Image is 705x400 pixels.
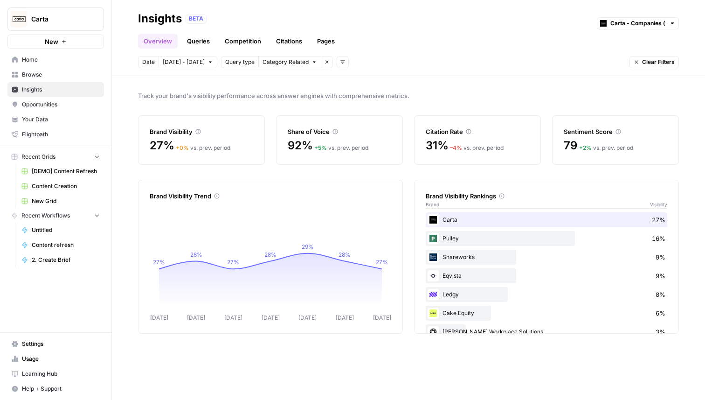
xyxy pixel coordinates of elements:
tspan: 28% [190,251,202,258]
span: Track your brand's visibility performance across answer engines with comprehensive metrics. [138,91,679,100]
tspan: 28% [339,251,351,258]
tspan: 27% [376,259,388,266]
a: Home [7,52,104,67]
tspan: [DATE] [150,314,168,321]
button: New [7,35,104,49]
img: c35yeiwf0qjehltklbh57st2xhbo [428,214,439,225]
span: 79 [564,138,577,153]
div: Ledgy [426,287,667,302]
a: Learning Hub [7,366,104,381]
div: vs. prev. period [314,144,368,152]
div: Brand Visibility [150,127,253,136]
span: – 4 % [450,144,462,151]
a: Pages [311,34,340,49]
a: Content refresh [17,238,104,253]
a: 2. Create Brief [17,253,104,267]
div: vs. prev. period [579,144,633,152]
img: fe4fikqdqe1bafe3px4l1blbafc7 [428,308,439,319]
button: [DATE] - [DATE] [159,56,217,68]
span: 9% [656,271,665,281]
span: Category Related [263,58,309,66]
span: 9% [656,253,665,262]
button: Workspace: Carta [7,7,104,31]
a: New Grid [17,194,104,209]
span: Recent Grids [21,153,55,161]
span: 27% [150,138,174,153]
input: Carta - Companies (cap table) [610,19,665,28]
span: + 2 % [579,144,592,151]
a: Untitled [17,223,104,238]
div: Cake Equity [426,306,667,321]
tspan: [DATE] [336,314,354,321]
span: 92% [288,138,312,153]
tspan: 29% [302,243,314,250]
span: Brand [426,201,439,208]
button: Category Related [258,56,321,68]
span: [DEMO] Content Refresh [32,167,100,175]
tspan: [DATE] [187,314,205,321]
tspan: 27% [227,259,239,266]
tspan: [DATE] [298,314,317,321]
div: BETA [186,14,207,23]
span: 2. Create Brief [32,256,100,264]
span: Visibility [650,201,667,208]
div: vs. prev. period [450,144,504,152]
a: Settings [7,337,104,351]
span: Help + Support [22,385,100,393]
span: Usage [22,355,100,363]
tspan: 28% [264,251,276,258]
button: Recent Workflows [7,209,104,223]
div: Eqvista [426,268,667,283]
span: Query type [225,58,255,66]
a: Competition [219,34,267,49]
div: [PERSON_NAME] Workplace Solutions [426,324,667,339]
span: Date [142,58,155,66]
div: Brand Visibility Trend [150,191,391,201]
a: [DEMO] Content Refresh [17,164,104,179]
span: Content Creation [32,182,100,190]
a: Overview [138,34,178,49]
a: Your Data [7,112,104,127]
img: 4pynuglrc3sixi0so0f0dcx4ule5 [428,289,439,300]
img: co3w649im0m6efu8dv1ax78du890 [428,252,439,263]
button: Help + Support [7,381,104,396]
a: Flightpath [7,127,104,142]
span: 8% [656,290,665,299]
span: Opportunities [22,100,100,109]
span: Flightpath [22,130,100,139]
div: Citation Rate [426,127,529,136]
button: Clear Filters [629,56,679,68]
span: Settings [22,340,100,348]
span: Recent Workflows [21,211,70,220]
span: Insights [22,85,100,94]
a: Citations [270,34,308,49]
div: vs. prev. period [176,144,230,152]
span: Clear Filters [642,58,675,66]
span: 3% [656,327,665,337]
span: 31% [426,138,448,153]
a: Insights [7,82,104,97]
tspan: 27% [153,259,165,266]
button: Recent Grids [7,150,104,164]
img: Carta Logo [11,11,28,28]
span: Home [22,56,100,64]
div: Pulley [426,231,667,246]
span: Carta [31,14,88,24]
div: Share of Voice [288,127,391,136]
tspan: [DATE] [224,314,242,321]
a: Queries [181,34,215,49]
span: 6% [656,309,665,318]
tspan: [DATE] [373,314,391,321]
img: u02qnnqpa7ceiw6p01io3how8agt [428,233,439,244]
div: Carta [426,212,667,227]
a: Opportunities [7,97,104,112]
span: + 0 % [176,144,189,151]
div: Insights [138,11,182,26]
div: Sentiment Score [564,127,667,136]
tspan: [DATE] [262,314,280,321]
span: Browse [22,70,100,79]
a: Usage [7,351,104,366]
span: New [45,37,58,46]
span: Content refresh [32,241,100,249]
span: 16% [652,234,665,243]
